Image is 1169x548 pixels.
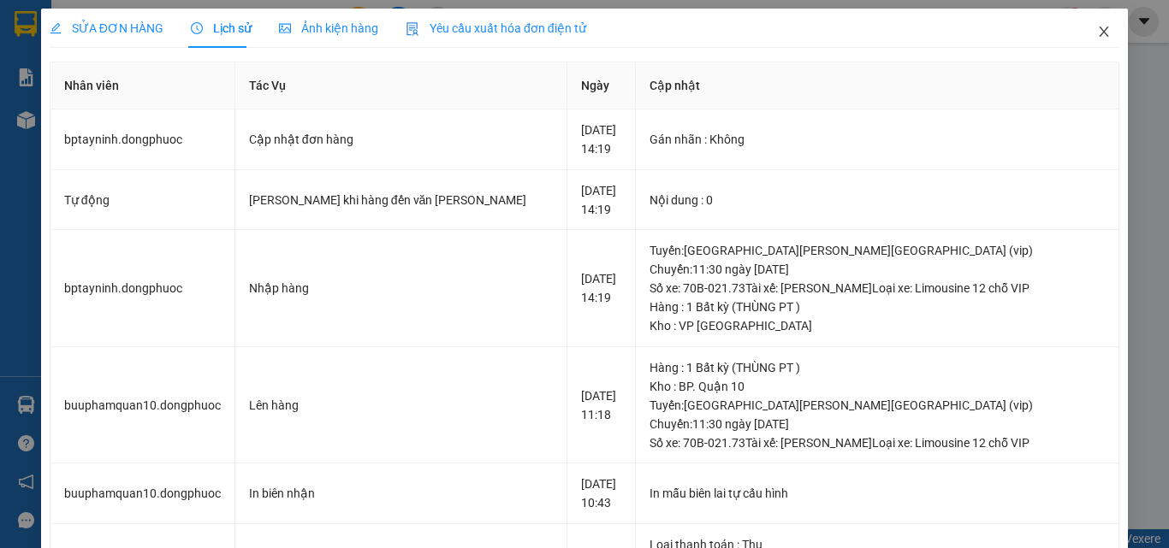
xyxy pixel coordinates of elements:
td: Tự động [50,170,235,231]
td: buuphamquan10.dongphuoc [50,347,235,464]
div: [DATE] 14:19 [581,181,621,219]
div: [DATE] 14:19 [581,121,621,158]
div: In mẫu biên lai tự cấu hình [650,484,1105,503]
th: Tác Vụ [235,62,567,109]
div: Hàng : 1 Bất kỳ (THÙNG PT ) [650,298,1105,316]
span: clock-circle [191,22,203,34]
div: In biên nhận [249,484,553,503]
span: close [1097,25,1111,38]
th: Nhân viên [50,62,235,109]
td: bptayninh.dongphuoc [50,109,235,170]
div: Tuyến : [GEOGRAPHIC_DATA][PERSON_NAME][GEOGRAPHIC_DATA] (vip) Chuyến: 11:30 ngày [DATE] Số xe: 70... [650,396,1105,452]
div: Lên hàng [249,396,553,415]
span: Lịch sử [191,21,252,35]
button: Close [1080,9,1128,56]
div: Hàng : 1 Bất kỳ (THÙNG PT ) [650,358,1105,377]
div: Nội dung : 0 [650,191,1105,209]
span: Ảnh kiện hàng [279,21,378,35]
span: Yêu cầu xuất hóa đơn điện tử [406,21,586,35]
td: bptayninh.dongphuoc [50,230,235,347]
div: [DATE] 10:43 [581,474,621,512]
div: Nhập hàng [249,279,553,298]
th: Cập nhật [636,62,1119,109]
td: buuphamquan10.dongphuoc [50,463,235,524]
span: picture [279,22,291,34]
div: Gán nhãn : Không [650,130,1105,149]
div: [DATE] 14:19 [581,269,621,307]
div: Kho : VP [GEOGRAPHIC_DATA] [650,316,1105,335]
div: [PERSON_NAME] khi hàng đến văn [PERSON_NAME] [249,191,553,209]
div: Cập nhật đơn hàng [249,130,553,149]
th: Ngày [567,62,636,109]
div: [DATE] 11:18 [581,386,621,424]
span: SỬA ĐƠN HÀNG [50,21,163,35]
div: Kho : BP. Quận 10 [650,377,1105,396]
div: Tuyến : [GEOGRAPHIC_DATA][PERSON_NAME][GEOGRAPHIC_DATA] (vip) Chuyến: 11:30 ngày [DATE] Số xe: 70... [650,241,1105,298]
img: icon [406,22,419,36]
span: edit [50,22,62,34]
